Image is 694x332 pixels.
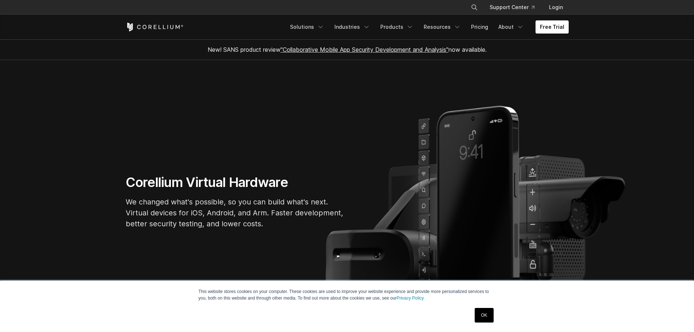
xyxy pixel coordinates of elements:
h1: Corellium Virtual Hardware [126,174,344,191]
div: Navigation Menu [286,20,569,34]
span: New! SANS product review now available. [208,46,487,53]
a: "Collaborative Mobile App Security Development and Analysis" [281,46,448,53]
a: Products [376,20,418,34]
p: This website stores cookies on your computer. These cookies are used to improve your website expe... [199,288,496,301]
a: Privacy Policy. [397,296,425,301]
button: Search [468,1,481,14]
a: Corellium Home [126,23,184,31]
a: Support Center [484,1,540,14]
div: Navigation Menu [462,1,569,14]
a: Industries [330,20,375,34]
a: Pricing [467,20,493,34]
a: About [494,20,528,34]
a: Resources [419,20,465,34]
p: We changed what's possible, so you can build what's next. Virtual devices for iOS, Android, and A... [126,196,344,229]
a: OK [475,308,493,323]
a: Free Trial [536,20,569,34]
a: Login [543,1,569,14]
a: Solutions [286,20,329,34]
